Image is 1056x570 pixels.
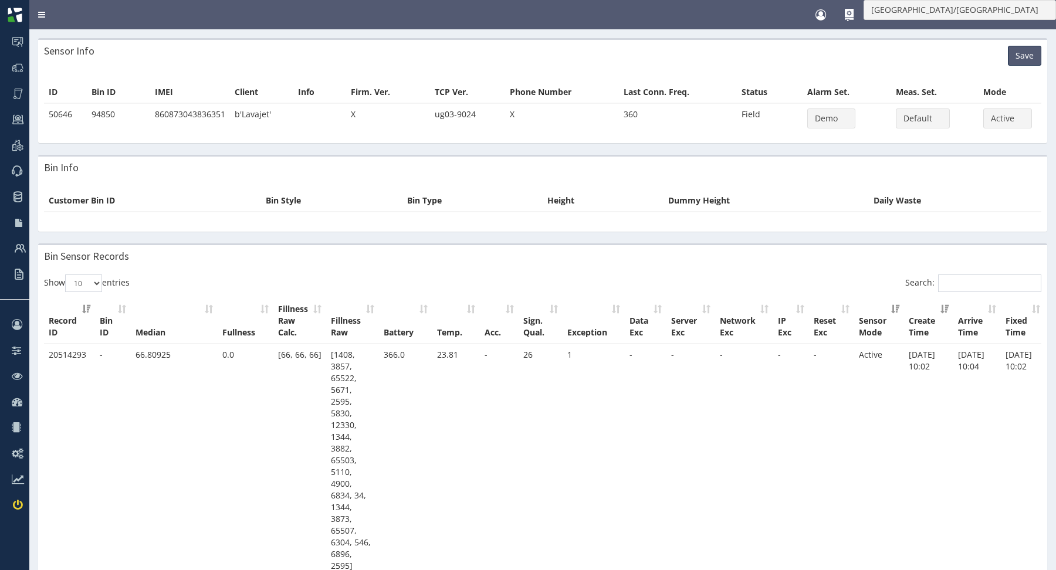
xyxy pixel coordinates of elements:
[979,82,1041,103] th: Mode
[402,190,543,212] th: Bin Type
[891,82,979,103] th: Meas. Set.
[854,298,904,344] th: Sensor Mode: activate to sort column ascending
[871,4,1041,16] span: [GEOGRAPHIC_DATA]/[GEOGRAPHIC_DATA]
[7,7,23,23] img: evreka_logo_1_HoezNYK_wy30KrO.png
[809,298,854,344] th: Reset Exc: activate to sort column ascending
[87,103,150,133] td: 94850
[480,298,519,344] th: Acc.: activate to sort column ascending
[273,298,326,344] th: Fillness Raw Calc.: activate to sort column ascending
[953,298,1001,344] th: Arrive Time: activate to sort column ascending
[543,190,664,212] th: Height
[44,298,95,344] th: Record ID: activate to sort column ascending
[991,113,1017,124] span: Active
[803,82,891,103] th: Alarm Set.
[379,298,432,344] th: Battery: activate to sort column ascending
[619,82,737,103] th: Last Conn. Freq.
[432,298,480,344] th: Temp.: activate to sort column ascending
[44,103,87,133] td: 50646
[44,274,130,292] label: Show entries
[903,113,935,124] span: Default
[44,82,87,103] th: ID
[44,190,261,212] th: Customer Bin ID
[430,103,506,133] td: ug03-9024
[844,9,855,19] div: How Do I Use It?
[1008,46,1041,66] button: Save
[505,103,618,133] td: X
[815,113,840,124] span: Demo
[44,162,79,173] h3: Bin Info
[715,298,773,344] th: Network Exc: activate to sort column ascending
[150,82,230,103] th: IMEI
[773,298,809,344] th: IP Exc: activate to sort column ascending
[44,46,94,56] h3: Sensor Info
[230,103,293,133] td: b'Lavajet'
[131,298,218,344] th: Median: activate to sort column ascending
[430,82,506,103] th: TCP Ver.
[519,298,563,344] th: Sign. Qual.: activate to sort column ascending
[938,274,1041,292] input: Search:
[261,190,402,212] th: Bin Style
[664,190,869,212] th: Dummy Height
[619,103,737,133] td: 360
[807,108,855,128] button: Demo
[905,274,1041,292] label: Search:
[869,190,1041,212] th: Daily Waste
[563,298,625,344] th: Exception: activate to sort column ascending
[150,103,230,133] td: 860873043836351
[505,82,618,103] th: Phone Number
[625,298,666,344] th: Data Exc: activate to sort column ascending
[326,298,379,344] th: Fillness Raw: activate to sort column ascending
[87,82,150,103] th: Bin ID
[666,298,715,344] th: Server Exc: activate to sort column ascending
[896,108,950,128] button: Default
[1001,298,1045,344] th: Fixed Time: activate to sort column ascending
[95,298,131,344] th: Bin ID: activate to sort column ascending
[737,103,803,133] td: Field
[44,251,129,262] h3: Bin Sensor Records
[904,298,953,344] th: Create Time: activate to sort column ascending
[293,82,346,103] th: Info
[346,103,429,133] td: X
[983,108,1032,128] button: Active
[218,298,273,344] th: Fullness: activate to sort column ascending
[1050,564,1056,570] iframe: JSD widget
[737,82,803,103] th: Status
[346,82,429,103] th: Firm. Ver.
[230,82,293,103] th: Client
[65,274,102,292] select: Showentries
